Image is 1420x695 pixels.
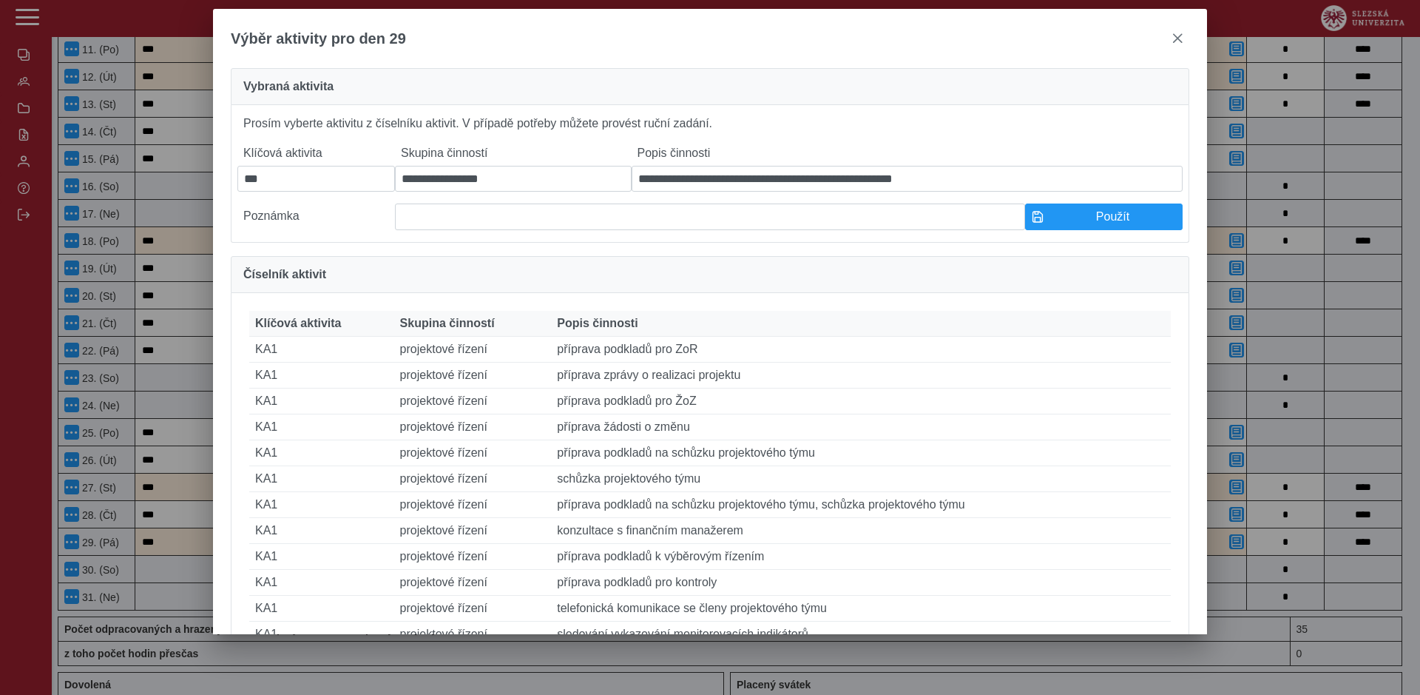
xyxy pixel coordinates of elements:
td: projektové řízení [394,544,552,570]
button: Použít [1025,204,1183,230]
td: projektové řízení [394,596,552,622]
td: KA1 [249,414,394,440]
td: KA1 [249,596,394,622]
td: projektové řízení [394,466,552,492]
td: projektové řízení [394,518,552,544]
td: příprava žádosti o změnu [551,414,1171,440]
td: příprava podkladů na schůzku projektového týmu, schůzka projektového týmu [551,492,1171,518]
span: Klíčová aktivita [255,317,342,330]
td: KA1 [249,389,394,414]
td: KA1 [249,570,394,596]
td: KA1 [249,544,394,570]
label: Skupina činností [395,141,632,166]
label: Klíčová aktivita [237,141,395,166]
td: KA1 [249,492,394,518]
td: KA1 [249,622,394,648]
td: projektové řízení [394,363,552,389]
td: KA1 [249,363,394,389]
td: projektové řízení [394,570,552,596]
span: Vybraná aktivita [243,81,334,93]
span: Skupina činností [400,317,495,330]
div: Prosím vyberte aktivitu z číselníku aktivit. V případě potřeby můžete provést ruční zadání. [231,105,1189,243]
td: projektové řízení [394,414,552,440]
td: KA1 [249,337,394,363]
td: projektové řízení [394,389,552,414]
button: close [1166,27,1189,50]
td: příprava podkladů k výběrovým řízením [551,544,1171,570]
span: Popis činnosti [557,317,638,330]
td: KA1 [249,440,394,466]
span: Použít [1049,210,1176,224]
span: Výběr aktivity pro den 29 [231,30,406,47]
label: Popis činnosti [632,141,1183,166]
td: projektové řízení [394,492,552,518]
td: projektové řízení [394,440,552,466]
td: KA1 [249,466,394,492]
span: Číselník aktivit [243,269,326,281]
td: KA1 [249,518,394,544]
td: příprava podkladů pro kontroly [551,570,1171,596]
label: Poznámka [237,204,395,230]
td: schůzka projektového týmu [551,466,1171,492]
td: příprava zprávy o realizaci projektu [551,363,1171,389]
td: příprava podkladů pro ZoR [551,337,1171,363]
td: konzultace s finančním manažerem [551,518,1171,544]
td: příprava podkladů pro ŽoZ [551,389,1171,414]
td: sledování vykazování monitorovacích indikátorů [551,622,1171,648]
td: telefonická komunikace se členy projektového týmu [551,596,1171,622]
td: projektové řízení [394,337,552,363]
td: projektové řízení [394,622,552,648]
td: příprava podkladů na schůzku projektového týmu [551,440,1171,466]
